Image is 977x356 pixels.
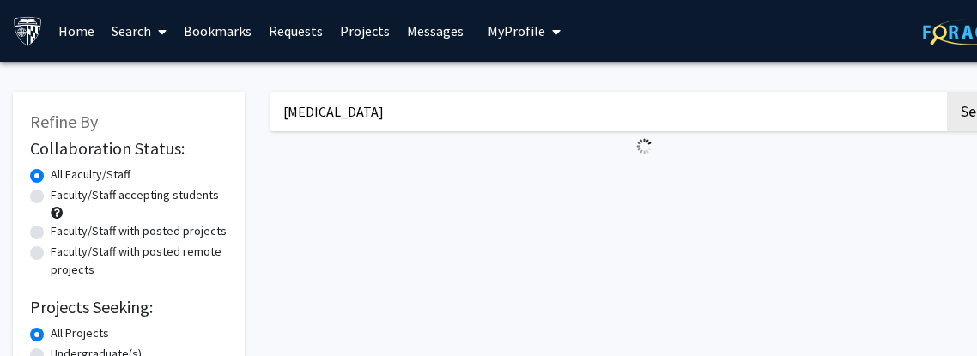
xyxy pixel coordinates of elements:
h2: Projects Seeking: [30,297,228,317]
label: All Faculty/Staff [51,166,130,184]
span: Refine By [30,111,98,132]
a: Messages [398,1,472,61]
input: Search Keywords [270,92,944,131]
label: Faculty/Staff accepting students [51,186,219,204]
a: Search [103,1,175,61]
label: Faculty/Staff with posted projects [51,222,227,240]
iframe: Chat [904,279,964,343]
label: Faculty/Staff with posted remote projects [51,243,228,279]
h2: Collaboration Status: [30,138,228,159]
a: Home [50,1,103,61]
a: Requests [260,1,331,61]
span: My Profile [488,22,545,39]
a: Bookmarks [175,1,260,61]
img: Johns Hopkins University Logo [13,16,43,46]
label: All Projects [51,324,109,342]
img: Loading [629,131,659,161]
a: Projects [331,1,398,61]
